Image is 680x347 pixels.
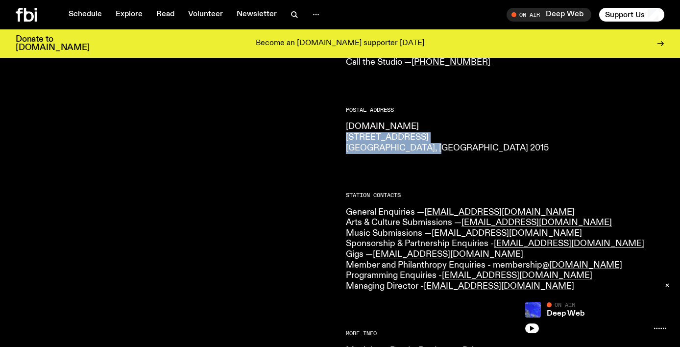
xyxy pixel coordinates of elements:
a: Explore [110,8,148,22]
img: An abstract artwork, in bright blue with amorphous shapes, illustrated shimmers and small drawn c... [525,302,541,318]
a: [EMAIL_ADDRESS][DOMAIN_NAME] [373,250,523,259]
h2: Postal Address [346,107,664,113]
span: On Air [555,301,575,308]
a: [EMAIL_ADDRESS][DOMAIN_NAME] [461,218,612,227]
a: [EMAIL_ADDRESS][DOMAIN_NAME] [442,271,592,280]
h3: Donate to [DOMAIN_NAME] [16,35,90,52]
a: Volunteer [182,8,229,22]
h2: Station Contacts [346,193,664,198]
span: Support Us [605,10,645,19]
p: [DOMAIN_NAME] [STREET_ADDRESS] [GEOGRAPHIC_DATA], [GEOGRAPHIC_DATA] 2015 [346,122,664,153]
a: [PHONE_NUMBER] [412,58,490,67]
a: [EMAIL_ADDRESS][DOMAIN_NAME] [424,282,574,291]
button: On AirDeep Web [507,8,591,22]
a: Deep Web [547,310,584,318]
a: Newsletter [231,8,283,22]
a: [EMAIL_ADDRESS][DOMAIN_NAME] [494,239,644,248]
a: Read [150,8,180,22]
h2: More Info [346,331,664,336]
a: Schedule [63,8,108,22]
a: [EMAIL_ADDRESS][DOMAIN_NAME] [432,229,582,238]
p: General Enquiries — Arts & Culture Submissions — Music Submissions — Sponsorship & Partnership En... [346,207,664,292]
button: Support Us [599,8,664,22]
p: Become an [DOMAIN_NAME] supporter [DATE] [256,39,424,48]
a: [EMAIL_ADDRESS][DOMAIN_NAME] [424,208,575,217]
a: @[DOMAIN_NAME] [542,261,622,270]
